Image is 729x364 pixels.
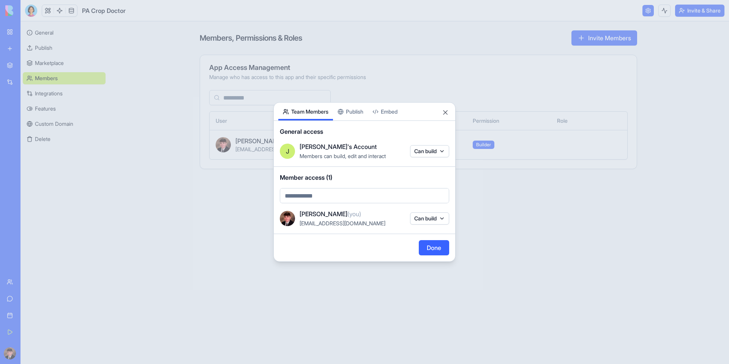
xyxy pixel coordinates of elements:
[410,145,449,157] button: Can build
[300,142,377,151] span: [PERSON_NAME]'s Account
[280,173,449,182] span: Member access (1)
[419,240,449,255] button: Done
[347,210,361,218] span: (you)
[300,153,386,159] span: Members can build, edit and interact
[278,103,333,120] button: Team Members
[300,209,361,218] span: [PERSON_NAME]
[442,109,449,116] button: Close
[286,147,289,156] span: J
[368,103,402,120] button: Embed
[280,127,449,136] span: General access
[333,103,368,120] button: Publish
[410,212,449,225] button: Can build
[300,220,385,226] span: [EMAIL_ADDRESS][DOMAIN_NAME]
[280,211,295,226] img: ACg8ocLdBabHhtLp_KBF0mJT8dXK_Cy8_GtEoELGrfKKfYCD4GknHau1Ww=s96-c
